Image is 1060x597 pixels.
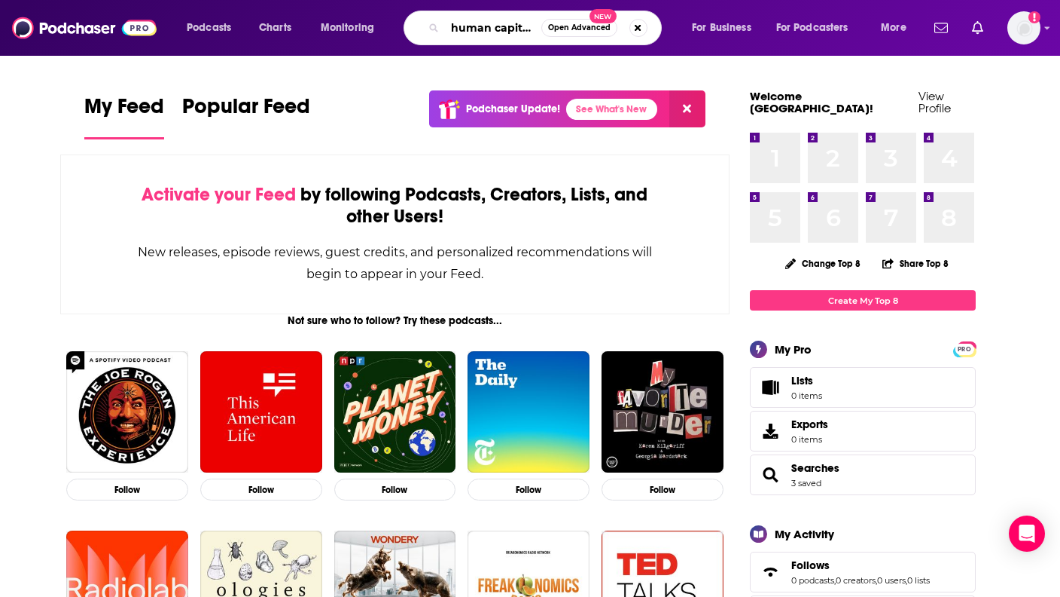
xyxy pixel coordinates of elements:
span: Charts [259,17,291,38]
div: by following Podcasts, Creators, Lists, and other Users! [136,184,653,228]
button: open menu [766,16,870,40]
span: Lists [791,374,822,387]
a: Show notifications dropdown [928,15,954,41]
button: Follow [200,479,322,501]
button: open menu [870,16,925,40]
button: Follow [602,479,723,501]
div: Not sure who to follow? Try these podcasts... [60,314,730,327]
span: Podcasts [187,17,231,38]
span: Exports [791,418,828,431]
input: Search podcasts, credits, & more... [445,16,541,40]
a: See What's New [566,99,657,120]
span: , [834,575,836,586]
span: New [589,9,617,23]
span: Popular Feed [182,93,310,128]
span: For Podcasters [776,17,848,38]
a: Lists [750,367,976,408]
span: Lists [791,374,813,387]
button: Follow [468,479,589,501]
span: 0 items [791,434,828,445]
span: Searches [750,455,976,495]
img: My Favorite Murder with Karen Kilgariff and Georgia Hardstark [602,351,723,473]
button: Show profile menu [1007,11,1040,44]
div: Search podcasts, credits, & more... [418,11,676,45]
a: Follows [755,562,785,583]
a: My Feed [84,93,164,139]
span: Open Advanced [548,24,611,32]
span: For Business [692,17,751,38]
button: Follow [334,479,456,501]
a: 0 lists [907,575,930,586]
span: Follows [791,559,830,572]
button: Share Top 8 [882,249,949,278]
button: open menu [310,16,394,40]
span: 0 items [791,390,822,401]
a: 0 podcasts [791,575,834,586]
a: Popular Feed [182,93,310,139]
span: Monitoring [321,17,374,38]
span: Lists [755,377,785,398]
div: My Activity [775,527,834,541]
a: 3 saved [791,478,821,488]
img: Podchaser - Follow, Share and Rate Podcasts [12,14,157,42]
span: , [876,575,877,586]
span: Follows [750,552,976,592]
a: Searches [791,461,839,475]
a: Exports [750,411,976,452]
button: Follow [66,479,188,501]
img: The Joe Rogan Experience [66,351,188,473]
button: open menu [681,16,770,40]
div: My Pro [775,342,812,357]
p: Podchaser Update! [466,103,560,115]
img: The Daily [468,351,589,473]
div: New releases, episode reviews, guest credits, and personalized recommendations will begin to appe... [136,241,653,285]
img: Planet Money [334,351,456,473]
a: Welcome [GEOGRAPHIC_DATA]! [750,89,873,115]
a: 0 users [877,575,906,586]
button: Change Top 8 [776,254,870,273]
img: This American Life [200,351,322,473]
a: View Profile [918,89,951,115]
span: Activate your Feed [142,183,296,206]
img: User Profile [1007,11,1040,44]
span: Exports [755,421,785,442]
span: PRO [955,344,973,355]
a: Create My Top 8 [750,290,976,311]
div: Open Intercom Messenger [1009,516,1045,552]
span: Logged in as dkcsports [1007,11,1040,44]
a: Follows [791,559,930,572]
a: PRO [955,343,973,354]
span: , [906,575,907,586]
span: More [881,17,906,38]
span: My Feed [84,93,164,128]
button: Open AdvancedNew [541,19,617,37]
svg: Add a profile image [1028,11,1040,23]
a: Show notifications dropdown [966,15,989,41]
a: Searches [755,464,785,485]
a: Charts [249,16,300,40]
button: open menu [176,16,251,40]
a: 0 creators [836,575,876,586]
